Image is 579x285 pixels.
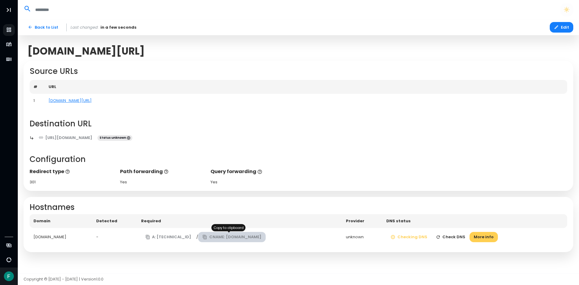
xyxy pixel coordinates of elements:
[382,214,567,228] th: DNS status
[45,80,568,94] th: URL
[550,22,573,33] button: Edit
[97,135,132,141] span: Status unknown
[137,214,342,228] th: Required
[30,214,93,228] th: Domain
[34,132,97,143] a: [URL][DOMAIN_NAME]
[137,228,342,246] td: /
[92,228,137,246] td: -
[33,98,41,104] div: 1
[27,45,145,57] span: [DOMAIN_NAME][URL]
[342,214,383,228] th: Provider
[100,24,137,30] span: in a few seconds
[92,214,137,228] th: Detected
[198,232,266,242] button: CNAME: [DOMAIN_NAME]
[3,4,14,16] button: Toggle Aside
[120,168,205,175] p: Path forwarding
[141,232,196,242] button: A: [TECHNICAL_ID]
[30,155,568,164] h2: Configuration
[30,67,568,76] h2: Source URLs
[470,232,498,242] button: More info
[210,179,295,185] div: Yes
[4,271,14,281] img: Avatar
[30,119,568,128] h2: Destination URL
[30,168,114,175] p: Redirect type
[24,22,62,33] a: Back to List
[71,24,99,30] span: Last changed:
[30,203,568,212] h2: Hostnames
[210,168,295,175] p: Query forwarding
[120,179,205,185] div: Yes
[30,80,45,94] th: #
[24,276,103,282] span: Copyright © [DATE] - [DATE] | Version 1.0.0
[30,179,114,185] div: 301
[211,224,245,231] div: Copy to clipboard
[33,234,89,240] div: [DOMAIN_NAME]
[386,232,432,242] button: Checking DNS
[346,234,379,240] div: unknown
[49,98,92,103] a: [DOMAIN_NAME][URL]
[432,232,470,242] button: Check DNS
